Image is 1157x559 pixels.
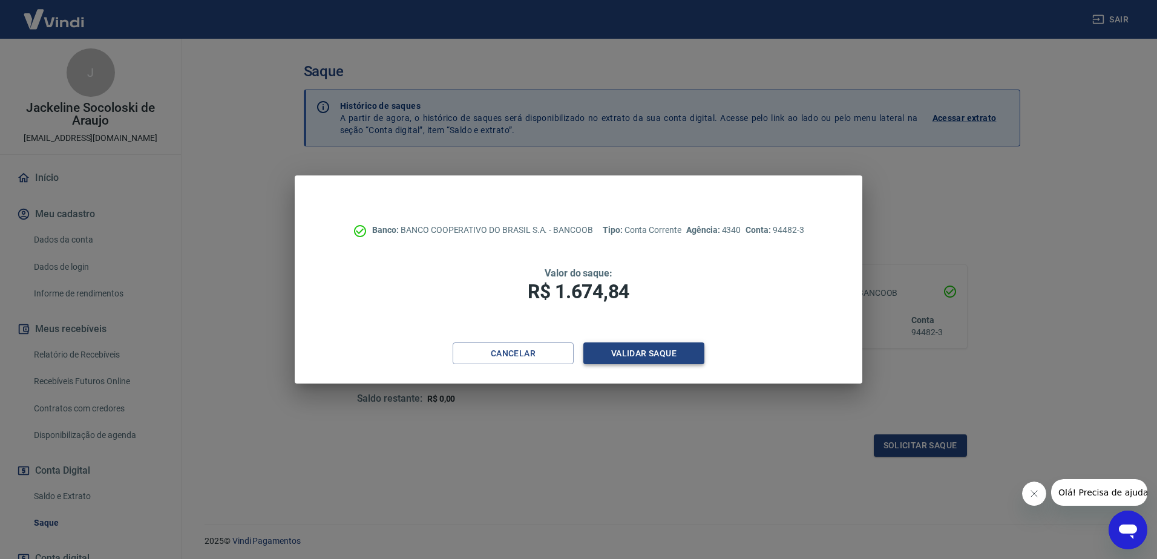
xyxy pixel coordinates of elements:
span: Valor do saque: [545,267,612,279]
p: 94482-3 [746,224,804,237]
p: BANCO COOPERATIVO DO BRASIL S.A. - BANCOOB [372,224,593,237]
iframe: Mensagem da empresa [1051,479,1147,506]
button: Cancelar [453,342,574,365]
iframe: Botão para abrir a janela de mensagens [1109,511,1147,549]
span: Tipo: [603,225,624,235]
button: Validar saque [583,342,704,365]
p: 4340 [686,224,741,237]
span: Conta: [746,225,773,235]
span: Agência: [686,225,722,235]
span: Banco: [372,225,401,235]
iframe: Fechar mensagem [1022,482,1046,506]
span: Olá! Precisa de ajuda? [7,8,102,18]
p: Conta Corrente [603,224,681,237]
span: R$ 1.674,84 [528,280,629,303]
